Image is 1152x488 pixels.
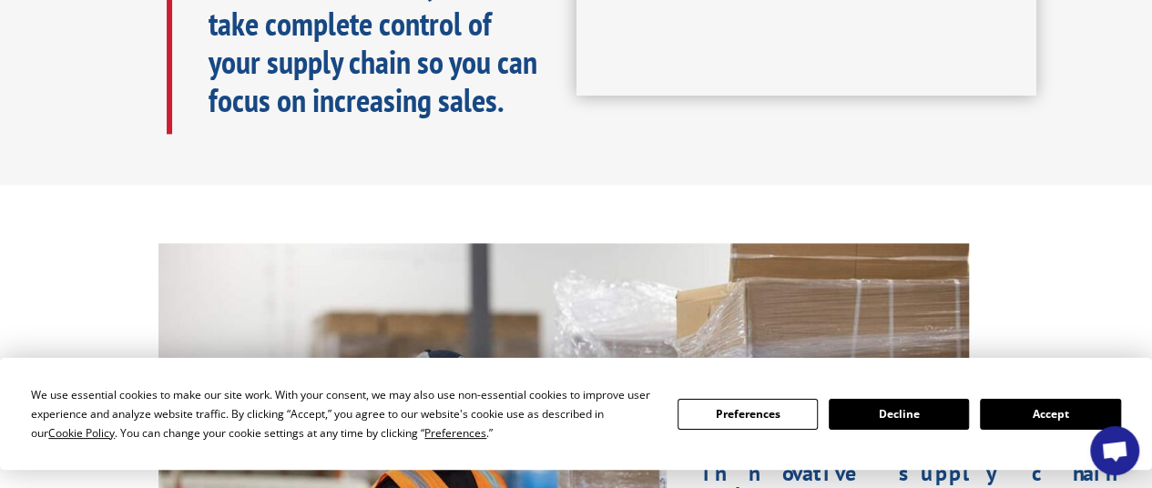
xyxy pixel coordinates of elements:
button: Accept [980,399,1120,430]
div: Open chat [1090,426,1139,475]
span: Cookie Policy [48,425,115,441]
button: Decline [829,399,969,430]
div: We use essential cookies to make our site work. With your consent, we may also use non-essential ... [31,385,655,442]
span: Preferences [424,425,486,441]
button: Preferences [678,399,818,430]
